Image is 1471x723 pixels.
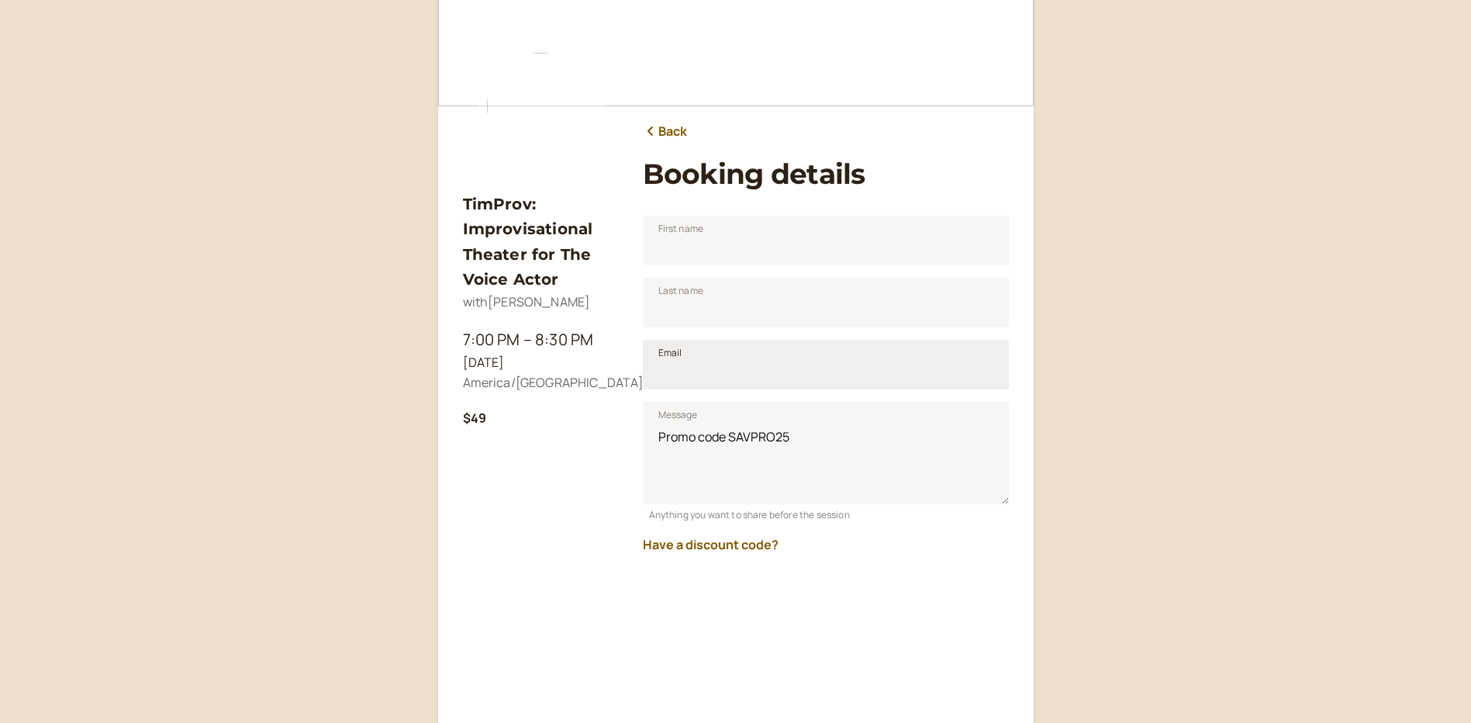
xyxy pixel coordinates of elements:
div: Anything you want to share before the session [643,504,1009,522]
span: Last name [658,283,703,299]
div: 7:00 PM – 8:30 PM [463,327,618,352]
span: with [PERSON_NAME] [463,293,591,310]
span: Email [658,345,682,361]
textarea: Message [643,402,1009,504]
a: Back [643,122,688,142]
span: Message [658,407,698,423]
input: Email [643,340,1009,389]
input: Last name [643,278,1009,327]
div: America/[GEOGRAPHIC_DATA] [463,373,618,393]
input: First name [643,216,1009,265]
div: [DATE] [463,353,618,373]
h1: Booking details [643,157,1009,191]
button: Have a discount code? [643,538,779,552]
b: $49 [463,410,486,427]
h3: TimProv: Improvisational Theater for The Voice Actor [463,192,618,292]
span: First name [658,221,704,237]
